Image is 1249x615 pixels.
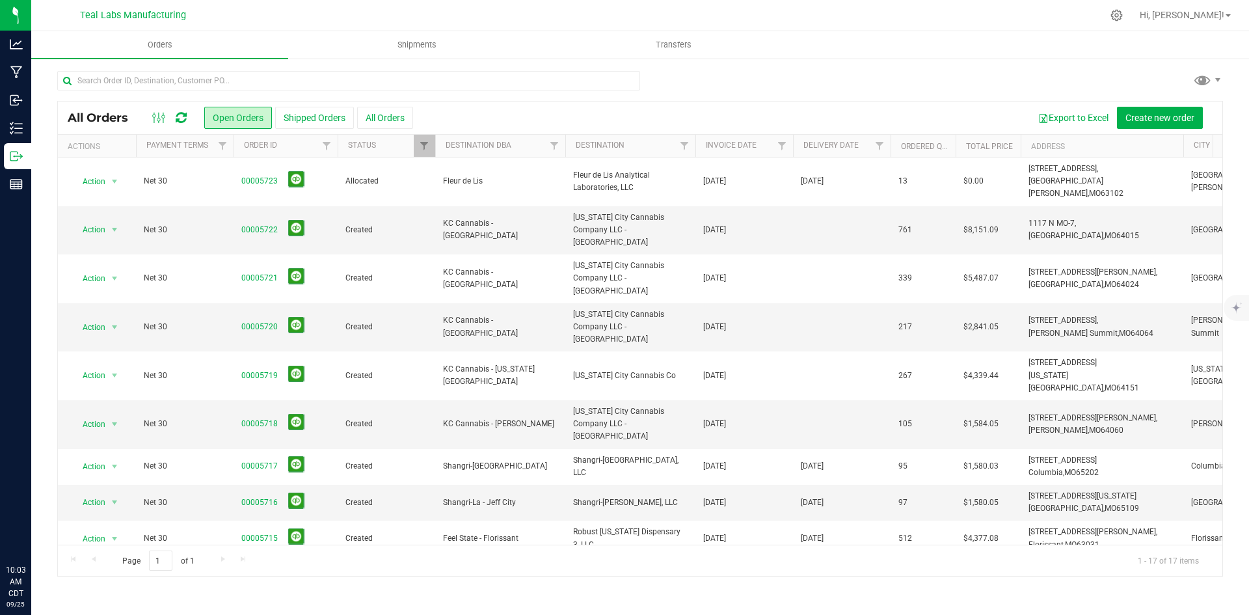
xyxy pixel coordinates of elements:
[963,321,999,333] span: $2,841.05
[288,31,545,59] a: Shipments
[1028,371,1105,392] span: [US_STATE][GEOGRAPHIC_DATA],
[573,212,688,249] span: [US_STATE] City Cannabis Company LLC - [GEOGRAPHIC_DATA]
[144,460,226,472] span: Net 30
[204,107,272,129] button: Open Orders
[1105,231,1116,240] span: MO
[1028,267,1157,277] span: [STREET_ADDRESS][PERSON_NAME],
[1028,164,1098,173] span: [STREET_ADDRESS],
[1030,107,1117,129] button: Export to Excel
[71,269,106,288] span: Action
[1089,189,1101,198] span: MO
[71,458,106,476] span: Action
[57,71,640,90] input: Search Order ID, Destination, Customer PO...
[144,497,226,509] span: Net 30
[111,551,205,571] span: Page of 1
[275,107,354,129] button: Shipped Orders
[1105,280,1116,289] span: MO
[10,150,23,163] inline-svg: Outbound
[71,172,106,191] span: Action
[573,497,688,509] span: Shangri-[PERSON_NAME], LLC
[1021,135,1183,157] th: Address
[10,38,23,51] inline-svg: Analytics
[801,497,824,509] span: [DATE]
[898,224,912,236] span: 761
[1108,9,1125,21] div: Manage settings
[573,405,688,443] span: [US_STATE] City Cannabis Company LLC - [GEOGRAPHIC_DATA]
[443,418,557,430] span: KC Cannabis - [PERSON_NAME]
[573,370,688,382] span: [US_STATE] City Cannabis Co
[144,370,226,382] span: Net 30
[212,135,234,157] a: Filter
[573,454,688,479] span: Shangri-[GEOGRAPHIC_DATA], LLC
[71,415,106,433] span: Action
[1101,189,1123,198] span: 63102
[31,31,288,59] a: Orders
[898,460,907,472] span: 95
[241,224,278,236] a: 00005722
[443,175,557,187] span: Fleur de Lis
[1028,358,1097,367] span: [STREET_ADDRESS]
[10,122,23,135] inline-svg: Inventory
[345,370,427,382] span: Created
[443,460,557,472] span: Shangri-[GEOGRAPHIC_DATA]
[71,530,106,548] span: Action
[71,493,106,512] span: Action
[1105,504,1116,513] span: MO
[443,363,557,388] span: KC Cannabis - [US_STATE][GEOGRAPHIC_DATA]
[443,266,557,291] span: KC Cannabis - [GEOGRAPHIC_DATA]
[1028,219,1076,228] span: 1117 N MO-7,
[1028,468,1064,477] span: Columbia,
[107,493,123,512] span: select
[144,272,226,284] span: Net 30
[898,175,907,187] span: 13
[703,460,726,472] span: [DATE]
[345,224,427,236] span: Created
[706,141,757,150] a: Invoice Date
[963,532,999,545] span: $4,377.08
[1028,176,1103,198] span: [GEOGRAPHIC_DATA][PERSON_NAME],
[345,532,427,545] span: Created
[1028,540,1065,549] span: Florissant,
[1089,426,1101,435] span: MO
[1065,540,1077,549] span: MO
[801,532,824,545] span: [DATE]
[80,10,186,21] span: Teal Labs Manufacturing
[357,107,413,129] button: All Orders
[144,418,226,430] span: Net 30
[898,272,912,284] span: 339
[345,175,427,187] span: Allocated
[963,224,999,236] span: $8,151.09
[573,260,688,297] span: [US_STATE] City Cannabis Company LLC - [GEOGRAPHIC_DATA]
[241,370,278,382] a: 00005719
[1194,141,1210,150] a: City
[638,39,709,51] span: Transfers
[1131,329,1153,338] span: 64064
[107,318,123,336] span: select
[345,418,427,430] span: Created
[144,532,226,545] span: Net 30
[1117,107,1203,129] button: Create new order
[146,141,208,150] a: Payment Terms
[576,141,624,150] a: Destination
[703,532,726,545] span: [DATE]
[241,175,278,187] a: 00005723
[801,175,824,187] span: [DATE]
[144,321,226,333] span: Net 30
[1028,527,1157,536] span: [STREET_ADDRESS][PERSON_NAME],
[71,366,106,385] span: Action
[1101,426,1123,435] span: 64060
[13,511,52,550] iframe: Resource center
[901,142,951,151] a: Ordered qty
[345,272,427,284] span: Created
[241,321,278,333] a: 00005720
[703,175,726,187] span: [DATE]
[380,39,454,51] span: Shipments
[345,497,427,509] span: Created
[963,370,999,382] span: $4,339.44
[1064,468,1076,477] span: MO
[1116,280,1139,289] span: 64024
[6,564,25,599] p: 10:03 AM CDT
[703,418,726,430] span: [DATE]
[1116,504,1139,513] span: 65109
[898,497,907,509] span: 97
